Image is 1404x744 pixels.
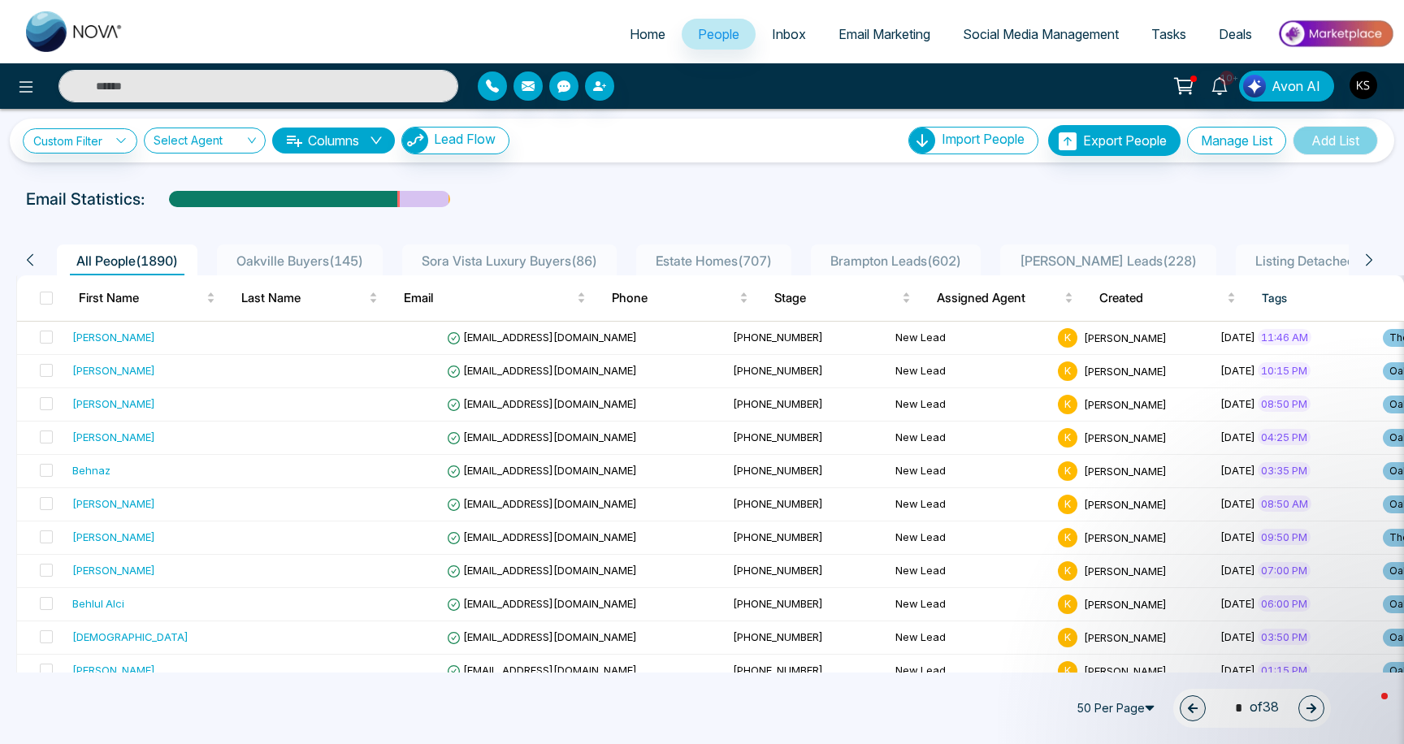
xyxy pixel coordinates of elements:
a: Custom Filter [23,128,137,154]
span: [PHONE_NUMBER] [733,364,823,377]
button: Columnsdown [272,128,395,154]
span: K [1058,561,1077,581]
span: [EMAIL_ADDRESS][DOMAIN_NAME] [447,564,637,577]
span: [EMAIL_ADDRESS][DOMAIN_NAME] [447,430,637,443]
span: First Name [79,288,203,308]
a: Deals [1202,19,1268,50]
a: Social Media Management [947,19,1135,50]
span: Phone [612,288,736,308]
span: K [1058,528,1077,547]
img: Lead Flow [1243,75,1266,97]
span: Import People [942,131,1025,147]
span: [EMAIL_ADDRESS][DOMAIN_NAME] [447,497,637,510]
td: New Lead [889,655,1051,688]
span: Email [404,288,574,308]
div: [PERSON_NAME] [72,429,155,445]
th: First Name [66,275,228,321]
span: K [1058,361,1077,381]
span: [EMAIL_ADDRESS][DOMAIN_NAME] [447,597,637,610]
iframe: Intercom live chat [1349,689,1388,728]
span: [PHONE_NUMBER] [733,497,823,510]
span: K [1058,428,1077,448]
span: [DATE] [1220,397,1255,410]
span: 10:15 PM [1258,362,1311,378]
th: Last Name [228,275,391,321]
span: K [1058,461,1077,481]
span: K [1058,495,1077,514]
iframe: Intercom notifications message [1079,586,1404,700]
td: New Lead [889,388,1051,422]
span: [EMAIL_ADDRESS][DOMAIN_NAME] [447,397,637,410]
button: Manage List [1187,127,1286,154]
span: Created [1099,288,1224,308]
span: [PERSON_NAME] [1084,331,1167,344]
span: 07:00 PM [1258,562,1311,578]
span: Last Name [241,288,366,308]
span: Export People [1083,132,1167,149]
span: All People ( 1890 ) [70,253,184,269]
div: [DEMOGRAPHIC_DATA] [72,629,188,645]
div: [PERSON_NAME] [72,662,155,678]
span: down [370,134,383,147]
a: 10+ [1200,71,1239,99]
span: K [1058,328,1077,348]
span: [PHONE_NUMBER] [733,630,823,643]
a: Tasks [1135,19,1202,50]
img: Market-place.gif [1276,15,1394,52]
span: Avon AI [1272,76,1320,96]
td: New Lead [889,621,1051,655]
span: 08:50 PM [1258,396,1311,412]
span: [EMAIL_ADDRESS][DOMAIN_NAME] [447,464,637,477]
td: New Lead [889,355,1051,388]
td: New Lead [889,488,1051,521]
th: Created [1086,275,1249,321]
span: 50 Per Page [1069,695,1167,721]
span: [PERSON_NAME] [1084,364,1167,377]
td: New Lead [889,588,1051,621]
span: [DATE] [1220,497,1255,510]
button: Avon AI [1239,71,1334,102]
span: [PERSON_NAME] [1084,430,1167,443]
th: Email [391,275,599,321]
span: [EMAIL_ADDRESS][DOMAIN_NAME] [447,664,637,677]
span: [EMAIL_ADDRESS][DOMAIN_NAME] [447,331,637,344]
span: [DATE] [1220,430,1255,443]
img: Nova CRM Logo [26,11,123,52]
span: of 38 [1225,697,1279,719]
span: [PERSON_NAME] Leads ( 228 ) [1013,253,1203,269]
span: [PHONE_NUMBER] [733,331,823,344]
div: [PERSON_NAME] [72,396,155,412]
span: Estate Homes ( 707 ) [649,253,778,269]
span: Oakville Buyers ( 145 ) [230,253,370,269]
span: K [1058,595,1077,614]
span: [EMAIL_ADDRESS][DOMAIN_NAME] [447,364,637,377]
span: Brampton Leads ( 602 ) [824,253,968,269]
td: New Lead [889,422,1051,455]
span: [PHONE_NUMBER] [733,564,823,577]
div: Behnaz [72,462,110,478]
button: Lead Flow [401,127,509,154]
span: [EMAIL_ADDRESS][DOMAIN_NAME] [447,530,637,543]
span: [PHONE_NUMBER] [733,664,823,677]
a: Lead FlowLead Flow [395,127,509,154]
a: Email Marketing [822,19,947,50]
span: [DATE] [1220,564,1255,577]
div: [PERSON_NAME] [72,362,155,378]
a: Inbox [756,19,822,50]
span: 03:35 PM [1258,462,1311,478]
span: Social Media Management [963,26,1119,42]
span: Tasks [1151,26,1186,42]
td: New Lead [889,521,1051,555]
div: Behlul Alci [72,595,124,612]
td: New Lead [889,555,1051,588]
span: [PERSON_NAME] [1084,564,1167,577]
span: K [1058,661,1077,681]
span: Deals [1219,26,1252,42]
span: 04:25 PM [1258,429,1311,445]
span: 08:50 AM [1258,495,1311,512]
span: Inbox [772,26,806,42]
span: [DATE] [1220,364,1255,377]
td: New Lead [889,455,1051,488]
span: [PHONE_NUMBER] [733,397,823,410]
span: 09:50 PM [1258,529,1311,545]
